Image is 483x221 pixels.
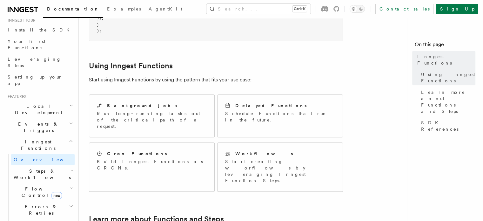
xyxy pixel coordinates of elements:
p: Run long-running tasks out of the critical path of a request. [97,110,207,129]
button: Flow Controlnew [11,183,75,201]
span: }); [97,16,104,21]
span: ); [97,29,101,33]
span: new [51,192,62,199]
span: Events & Triggers [5,121,69,134]
span: Documentation [47,6,99,11]
a: Sign Up [436,4,478,14]
span: AgentKit [149,6,182,11]
a: Examples [103,2,145,17]
h2: Background jobs [107,102,178,109]
span: Examples [107,6,141,11]
a: Contact sales [375,4,433,14]
span: Flow Control [11,186,70,198]
h2: Workflows [235,150,293,157]
button: Local Development [5,100,75,118]
span: Steps & Workflows [11,168,71,181]
a: Your first Functions [5,36,75,53]
span: Using Inngest Functions [421,71,475,84]
span: } [97,23,99,27]
a: WorkflowsStart creating worflows by leveraging Inngest Function Steps. [217,142,343,192]
a: Leveraging Steps [5,53,75,71]
p: Start using Inngest Functions by using the pattern that fits your use case: [89,75,343,84]
h2: Cron Functions [107,150,167,157]
span: Setting up your app [8,74,62,86]
span: SDK References [421,120,475,132]
button: Inngest Functions [5,136,75,154]
span: Leveraging Steps [8,57,61,68]
a: Setting up your app [5,71,75,89]
a: Using Inngest Functions [419,69,475,86]
button: Errors & Retries [11,201,75,219]
span: Errors & Retries [11,204,69,216]
span: Inngest Functions [5,139,69,151]
span: Learn more about Functions and Steps [421,89,475,114]
a: Delayed FunctionsSchedule Functions that run in the future. [217,94,343,137]
kbd: Ctrl+K [292,6,307,12]
a: AgentKit [145,2,186,17]
p: Build Inngest Functions as CRONs. [97,158,207,171]
span: Install the SDK [8,27,73,32]
a: Inngest Functions [415,51,475,69]
span: Inngest tour [5,18,36,23]
span: Your first Functions [8,39,45,50]
h4: On this page [415,41,475,51]
a: Learn more about Functions and Steps [419,86,475,117]
a: Overview [11,154,75,165]
a: Cron FunctionsBuild Inngest Functions as CRONs. [89,142,215,192]
span: Inngest Functions [417,53,475,66]
p: Schedule Functions that run in the future. [225,110,335,123]
a: SDK References [419,117,475,135]
span: Features [5,94,26,99]
button: Toggle dark mode [350,5,365,13]
button: Search...Ctrl+K [206,4,311,14]
h2: Delayed Functions [235,102,307,109]
a: Background jobsRun long-running tasks out of the critical path of a request. [89,94,215,137]
a: Install the SDK [5,24,75,36]
span: Overview [14,157,79,162]
p: Start creating worflows by leveraging Inngest Function Steps. [225,158,335,184]
a: Documentation [43,2,103,18]
button: Steps & Workflows [11,165,75,183]
button: Events & Triggers [5,118,75,136]
a: Using Inngest Functions [89,61,173,70]
span: Local Development [5,103,69,116]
